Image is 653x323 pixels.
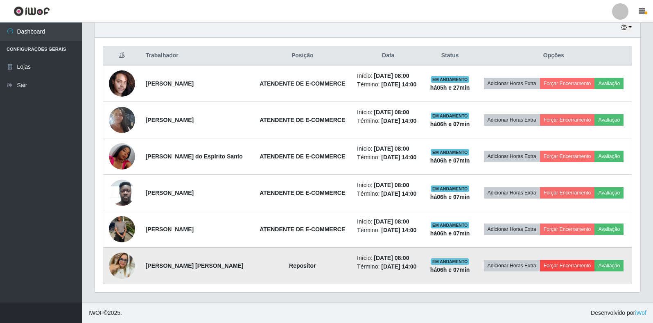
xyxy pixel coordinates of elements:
button: Avaliação [594,114,624,126]
strong: [PERSON_NAME] [146,117,194,123]
li: Término: [357,117,419,125]
button: Forçar Encerramento [540,151,595,162]
strong: Repositor [289,262,316,269]
time: [DATE] 14:00 [381,117,416,124]
button: Adicionar Horas Extra [484,224,540,235]
button: Adicionar Horas Extra [484,114,540,126]
th: Opções [476,46,632,66]
time: [DATE] 08:00 [374,145,409,152]
th: Status [424,46,476,66]
li: Término: [357,262,419,271]
span: EM ANDAMENTO [431,76,470,83]
button: Avaliação [594,187,624,199]
strong: há 06 h e 07 min [430,121,470,127]
button: Avaliação [594,224,624,235]
time: [DATE] 14:00 [381,190,416,197]
time: [DATE] 14:00 [381,227,416,233]
img: 1753013551343.jpeg [109,66,135,101]
time: [DATE] 14:00 [381,263,416,270]
time: [DATE] 08:00 [374,109,409,115]
button: Adicionar Horas Extra [484,78,540,89]
img: 1750278821338.jpeg [109,97,135,143]
strong: há 06 h e 07 min [430,194,470,200]
strong: [PERSON_NAME] [PERSON_NAME] [146,262,244,269]
span: EM ANDAMENTO [431,185,470,192]
li: Início: [357,181,419,190]
time: [DATE] 08:00 [374,255,409,261]
time: [DATE] 14:00 [381,154,416,160]
time: [DATE] 08:00 [374,218,409,225]
strong: ATENDENTE DE E-COMMERCE [260,190,345,196]
th: Trabalhador [141,46,253,66]
a: iWof [635,309,646,316]
button: Avaliação [594,78,624,89]
button: Forçar Encerramento [540,114,595,126]
button: Adicionar Horas Extra [484,187,540,199]
span: EM ANDAMENTO [431,222,470,228]
span: Desenvolvido por [591,309,646,317]
button: Avaliação [594,151,624,162]
strong: há 06 h e 07 min [430,157,470,164]
img: CoreUI Logo [14,6,50,16]
li: Término: [357,80,419,89]
button: Forçar Encerramento [540,260,595,271]
span: EM ANDAMENTO [431,258,470,265]
time: [DATE] 14:00 [381,81,416,88]
li: Início: [357,217,419,226]
strong: [PERSON_NAME] [146,190,194,196]
strong: há 06 h e 07 min [430,230,470,237]
button: Forçar Encerramento [540,224,595,235]
li: Término: [357,153,419,162]
img: 1755998859963.jpeg [109,253,135,279]
li: Término: [357,226,419,235]
strong: há 06 h e 07 min [430,267,470,273]
li: Início: [357,145,419,153]
li: Início: [357,254,419,262]
li: Término: [357,190,419,198]
strong: há 05 h e 27 min [430,84,470,91]
strong: [PERSON_NAME] [146,226,194,233]
span: EM ANDAMENTO [431,149,470,156]
button: Adicionar Horas Extra [484,151,540,162]
li: Início: [357,108,419,117]
span: IWOF [88,309,104,316]
strong: ATENDENTE DE E-COMMERCE [260,117,345,123]
img: 1750620222333.jpeg [109,133,135,180]
time: [DATE] 08:00 [374,182,409,188]
strong: ATENDENTE DE E-COMMERCE [260,226,345,233]
th: Data [352,46,424,66]
li: Início: [357,72,419,80]
strong: ATENDENTE DE E-COMMERCE [260,153,345,160]
img: 1756249235947.jpeg [109,212,135,246]
button: Forçar Encerramento [540,187,595,199]
time: [DATE] 08:00 [374,72,409,79]
strong: ATENDENTE DE E-COMMERCE [260,80,345,87]
strong: [PERSON_NAME] [146,80,194,87]
span: © 2025 . [88,309,122,317]
span: EM ANDAMENTO [431,113,470,119]
img: 1752240503599.jpeg [109,175,135,210]
button: Forçar Encerramento [540,78,595,89]
th: Posição [253,46,352,66]
button: Adicionar Horas Extra [484,260,540,271]
strong: [PERSON_NAME] do Espírito Santo [146,153,243,160]
button: Avaliação [594,260,624,271]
